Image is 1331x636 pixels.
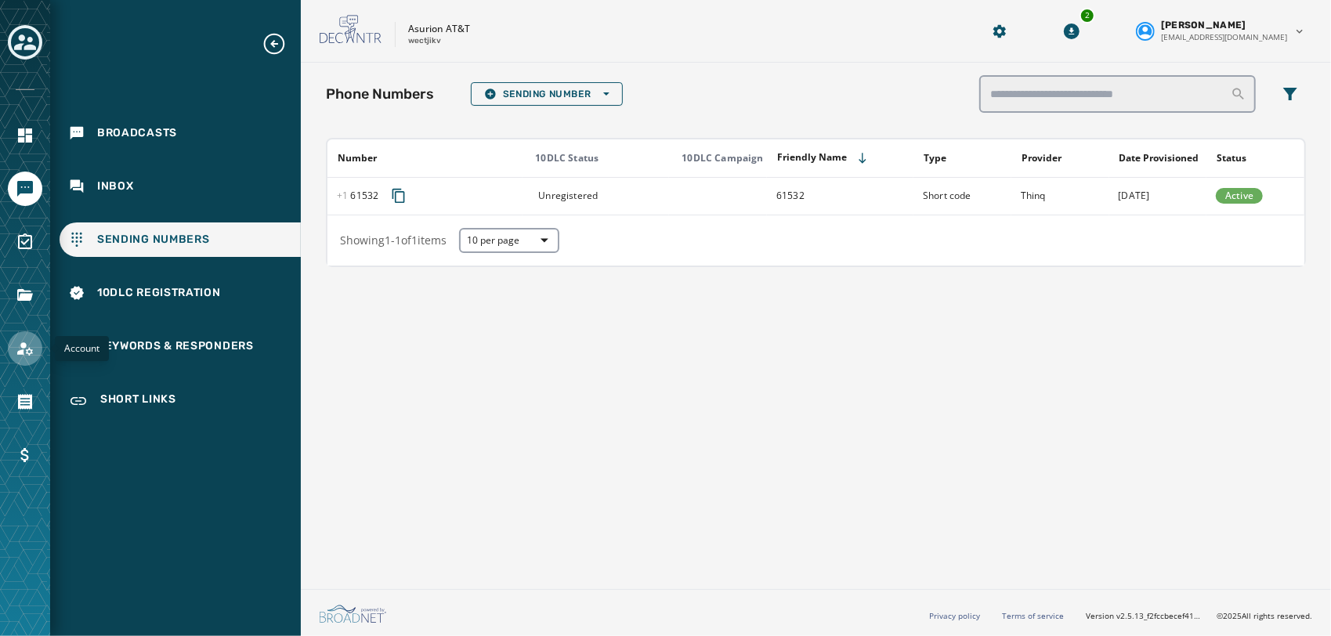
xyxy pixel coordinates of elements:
[326,83,434,105] h2: Phone Numbers
[97,285,221,301] span: 10DLC Registration
[1011,177,1109,215] td: Thinq
[337,189,351,202] span: +1
[100,392,176,410] span: Short Links
[340,233,447,248] span: Showing 1 - 1 of 1 items
[337,190,378,202] span: 61532
[331,146,383,171] button: Sort by [object Object]
[467,234,552,247] span: 10 per page
[535,152,668,164] div: 10DLC Status
[771,145,875,171] button: Sort by [object Object]
[8,331,42,366] a: Navigate to Account
[97,232,210,248] span: Sending Numbers
[767,177,913,215] td: 61532
[1113,146,1206,171] button: Sort by [object Object]
[1058,17,1086,45] button: Download Menu
[1225,190,1253,202] span: Active
[8,278,42,313] a: Navigate to Files
[60,382,301,420] a: Navigate to Short Links
[1161,31,1287,43] span: [EMAIL_ADDRESS][DOMAIN_NAME]
[1130,13,1312,49] button: User settings
[538,190,598,202] span: Unregistered
[682,152,766,164] div: 10DLC Campaign
[60,116,301,150] a: Navigate to Broadcasts
[1161,19,1246,31] span: [PERSON_NAME]
[459,228,559,253] button: 10 per page
[60,169,301,204] a: Navigate to Inbox
[1002,610,1064,621] a: Terms of service
[1080,8,1095,23] div: 2
[1210,146,1253,171] button: Sort by [object Object]
[97,338,254,354] span: Keywords & Responders
[60,276,301,310] a: Navigate to 10DLC Registration
[408,35,441,47] p: wectjikv
[1086,610,1204,622] span: Version
[913,177,1011,215] td: Short code
[8,438,42,472] a: Navigate to Billing
[8,118,42,153] a: Navigate to Home
[986,17,1014,45] button: Manage global settings
[917,146,953,171] button: Sort by [object Object]
[8,225,42,259] a: Navigate to Surveys
[484,88,609,100] span: Sending Number
[1217,610,1312,621] span: © 2025 All rights reserved.
[1015,146,1068,171] button: Sort by [object Object]
[929,610,980,621] a: Privacy policy
[262,31,299,56] button: Expand sub nav menu
[408,23,470,35] p: Asurion AT&T
[97,125,177,141] span: Broadcasts
[385,182,413,210] button: Copy phone number to clipboard
[1275,78,1306,110] button: Filters menu
[8,385,42,419] a: Navigate to Orders
[55,336,109,361] div: Account
[8,172,42,206] a: Navigate to Messaging
[97,179,134,194] span: Inbox
[8,25,42,60] button: Toggle account select drawer
[1116,610,1204,622] span: v2.5.13_f2fccbecef41a56588405520c543f5f958952a99
[471,82,623,106] button: Sending Number
[1109,177,1207,215] td: [DATE]
[60,329,301,363] a: Navigate to Keywords & Responders
[60,222,301,257] a: Navigate to Sending Numbers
